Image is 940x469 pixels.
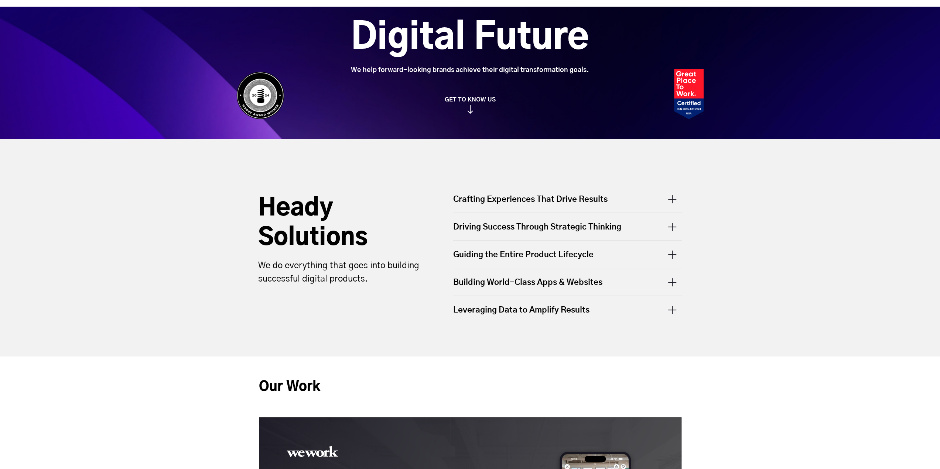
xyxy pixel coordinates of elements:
div: Driving Success Through Strategic Thinking [453,213,682,240]
a: GET TO KNOW US [233,96,707,114]
p: We do everything that goes into building successful digital products. [258,259,424,286]
div: Guiding the Entire Product Lifecycle [453,241,682,268]
div: We help forward-looking brands achieve their digital transformation goals. [274,66,666,74]
img: arrow_down [467,105,473,114]
h2: Heady Solutions [258,194,424,253]
div: Leveraging Data to Amplify Results [453,296,682,323]
h2: Our Work [259,356,681,417]
img: Heady_2023_Certification_Badge [674,69,704,119]
img: Heady_WebbyAward_Winner-4 [236,72,284,119]
div: Building World-Class Apps & Websites [453,268,682,296]
div: Crafting Experiences That Drive Results [453,194,682,213]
